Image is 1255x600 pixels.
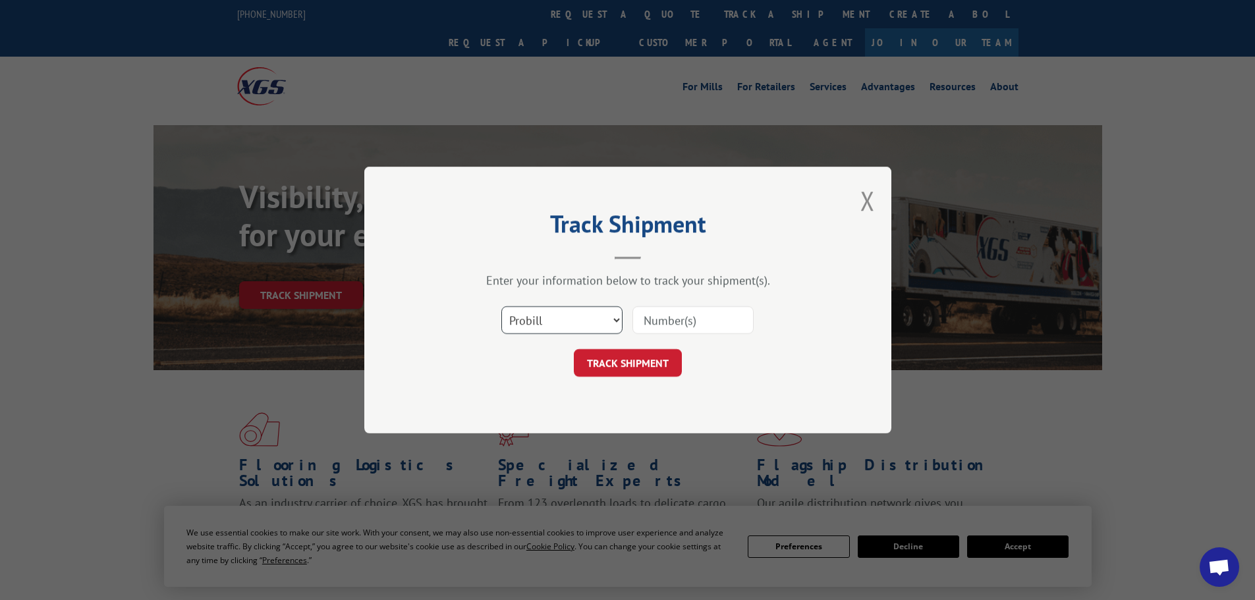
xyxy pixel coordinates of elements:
[574,349,682,377] button: TRACK SHIPMENT
[430,215,825,240] h2: Track Shipment
[430,273,825,288] div: Enter your information below to track your shipment(s).
[1200,547,1239,587] a: Open chat
[632,306,754,334] input: Number(s)
[860,183,875,218] button: Close modal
